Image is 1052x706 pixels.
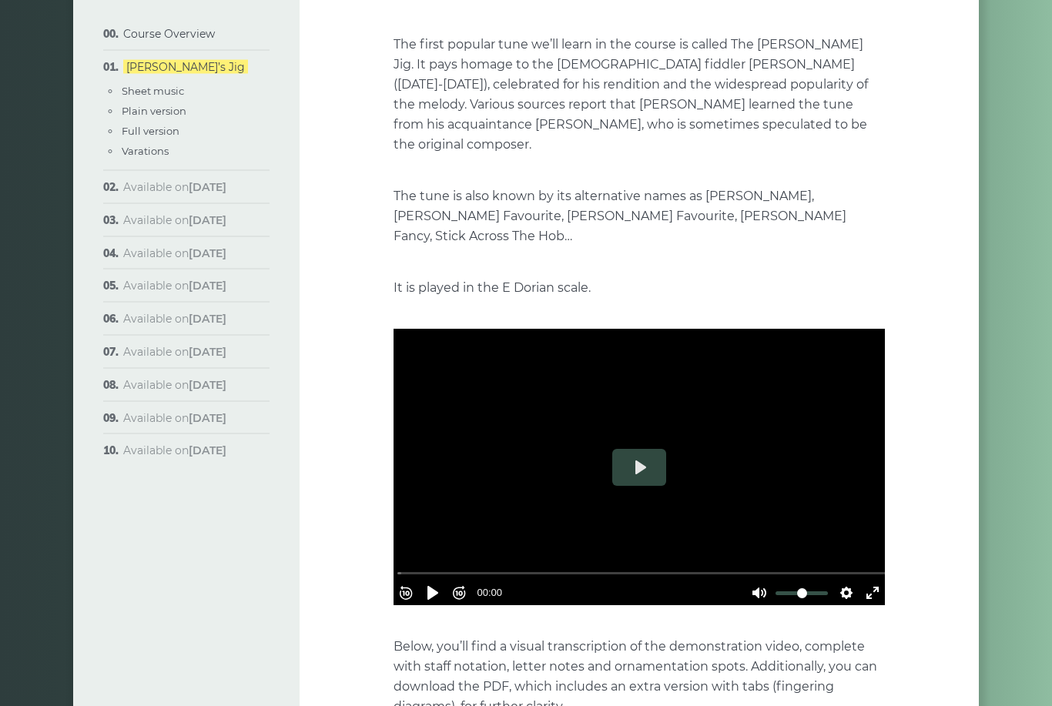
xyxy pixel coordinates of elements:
[189,411,226,425] strong: [DATE]
[189,279,226,293] strong: [DATE]
[123,378,226,392] span: Available on
[189,443,226,457] strong: [DATE]
[394,35,885,156] p: The first popular tune we’ll learn in the course is called The [PERSON_NAME] Jig. It pays homage ...
[123,27,215,41] a: Course Overview
[123,443,226,457] span: Available on
[123,60,248,74] a: [PERSON_NAME]’s Jig
[123,345,226,359] span: Available on
[394,279,885,299] p: It is played in the E Dorian scale.
[123,180,226,194] span: Available on
[122,85,184,97] a: Sheet music
[189,180,226,194] strong: [DATE]
[122,125,179,137] a: Full version
[123,246,226,260] span: Available on
[122,145,169,157] a: Varations
[123,213,226,227] span: Available on
[189,345,226,359] strong: [DATE]
[394,187,885,247] p: The tune is also known by its alternative names as [PERSON_NAME], [PERSON_NAME] Favourite, [PERSO...
[189,246,226,260] strong: [DATE]
[189,312,226,326] strong: [DATE]
[189,378,226,392] strong: [DATE]
[122,105,186,117] a: Plain version
[123,312,226,326] span: Available on
[189,213,226,227] strong: [DATE]
[123,279,226,293] span: Available on
[123,411,226,425] span: Available on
